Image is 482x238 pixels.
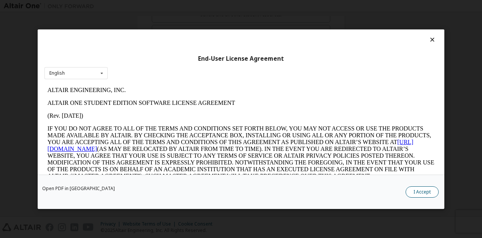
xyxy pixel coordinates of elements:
div: English [49,71,65,75]
p: ALTAIR ENGINEERING, INC. [3,3,390,10]
p: ALTAIR ONE STUDENT EDITION SOFTWARE LICENSE AGREEMENT [3,16,390,23]
button: I Accept [406,186,439,197]
p: (Rev. [DATE]) [3,29,390,35]
div: End-User License Agreement [44,55,438,62]
p: IF YOU DO NOT AGREE TO ALL OF THE TERMS AND CONDITIONS SET FORTH BELOW, YOU MAY NOT ACCESS OR USE... [3,41,390,96]
a: Open PDF in [GEOGRAPHIC_DATA] [42,186,115,190]
p: This Altair One Student Edition Software License Agreement (“Agreement”) is between Altair Engine... [3,102,390,129]
a: [URL][DOMAIN_NAME] [3,55,369,68]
